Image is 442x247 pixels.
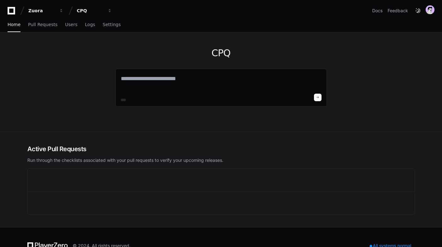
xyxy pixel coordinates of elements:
h2: Active Pull Requests [27,145,415,153]
span: Users [65,23,77,26]
img: avatar [426,5,434,14]
p: Run through the checklists associated with your pull requests to verify your upcoming releases. [27,157,415,163]
button: Feedback [388,8,408,14]
button: CPQ [74,5,115,16]
span: Settings [103,23,120,26]
a: Docs [372,8,383,14]
button: Zuora [26,5,66,16]
span: Home [8,23,20,26]
a: Settings [103,18,120,32]
h1: CPQ [115,47,327,59]
a: Logs [85,18,95,32]
div: Zuora [28,8,55,14]
div: CPQ [77,8,104,14]
a: Pull Requests [28,18,57,32]
span: Logs [85,23,95,26]
span: Pull Requests [28,23,57,26]
a: Home [8,18,20,32]
a: Users [65,18,77,32]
